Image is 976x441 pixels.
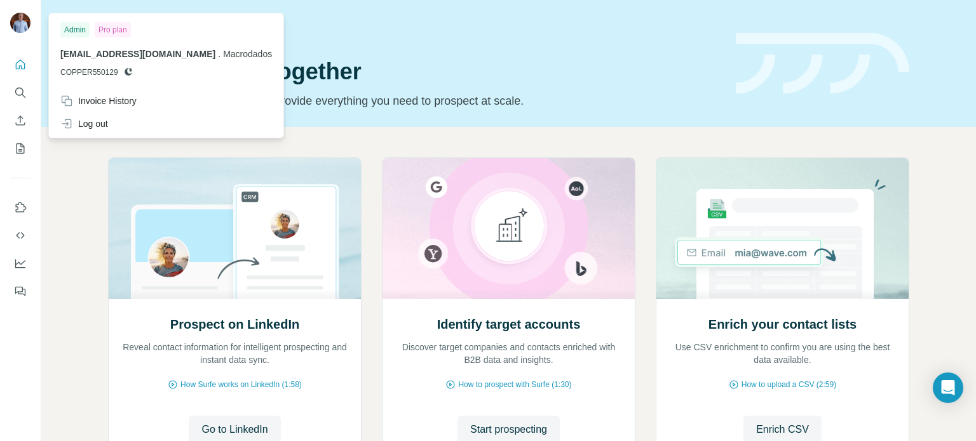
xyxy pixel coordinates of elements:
[10,81,30,104] button: Search
[10,109,30,132] button: Enrich CSV
[60,22,90,37] div: Admin
[470,422,547,437] span: Start prospecting
[121,341,348,366] p: Reveal contact information for intelligent prospecting and instant data sync.
[95,22,131,37] div: Pro plan
[10,53,30,76] button: Quick start
[108,23,721,36] div: Quick start
[10,224,30,247] button: Use Surfe API
[933,372,963,403] div: Open Intercom Messenger
[223,49,272,59] span: Macrodados
[382,158,635,299] img: Identify target accounts
[656,158,909,299] img: Enrich your contact lists
[60,95,137,107] div: Invoice History
[10,196,30,219] button: Use Surfe on LinkedIn
[108,59,721,84] h1: Let’s prospect together
[218,49,220,59] span: .
[458,379,571,390] span: How to prospect with Surfe (1:30)
[108,158,362,299] img: Prospect on LinkedIn
[201,422,268,437] span: Go to LinkedIn
[60,49,215,59] span: [EMAIL_ADDRESS][DOMAIN_NAME]
[742,379,836,390] span: How to upload a CSV (2:59)
[10,13,30,33] img: Avatar
[180,379,302,390] span: How Surfe works on LinkedIn (1:58)
[108,92,721,110] p: Pick your starting point and we’ll provide everything you need to prospect at scale.
[60,67,118,78] span: COPPER550129
[10,252,30,275] button: Dashboard
[170,315,299,333] h2: Prospect on LinkedIn
[10,280,30,303] button: Feedback
[395,341,622,366] p: Discover target companies and contacts enriched with B2B data and insights.
[756,422,809,437] span: Enrich CSV
[669,341,896,366] p: Use CSV enrichment to confirm you are using the best data available.
[736,33,909,95] img: banner
[60,117,108,130] div: Log out
[437,315,581,333] h2: Identify target accounts
[708,315,857,333] h2: Enrich your contact lists
[10,137,30,160] button: My lists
